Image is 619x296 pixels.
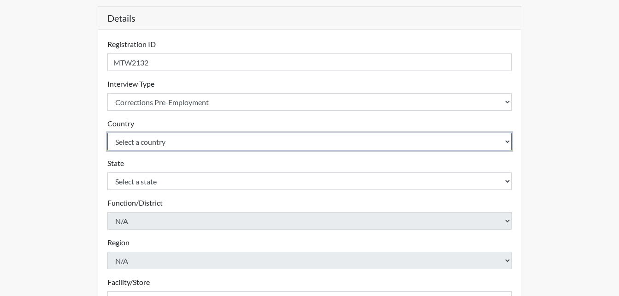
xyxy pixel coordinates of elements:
[107,118,134,129] label: Country
[107,78,154,89] label: Interview Type
[107,158,124,169] label: State
[107,237,130,248] label: Region
[98,7,521,30] h5: Details
[107,197,163,208] label: Function/District
[107,53,512,71] input: Insert a Registration ID, which needs to be a unique alphanumeric value for each interviewee
[107,39,156,50] label: Registration ID
[107,277,150,288] label: Facility/Store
